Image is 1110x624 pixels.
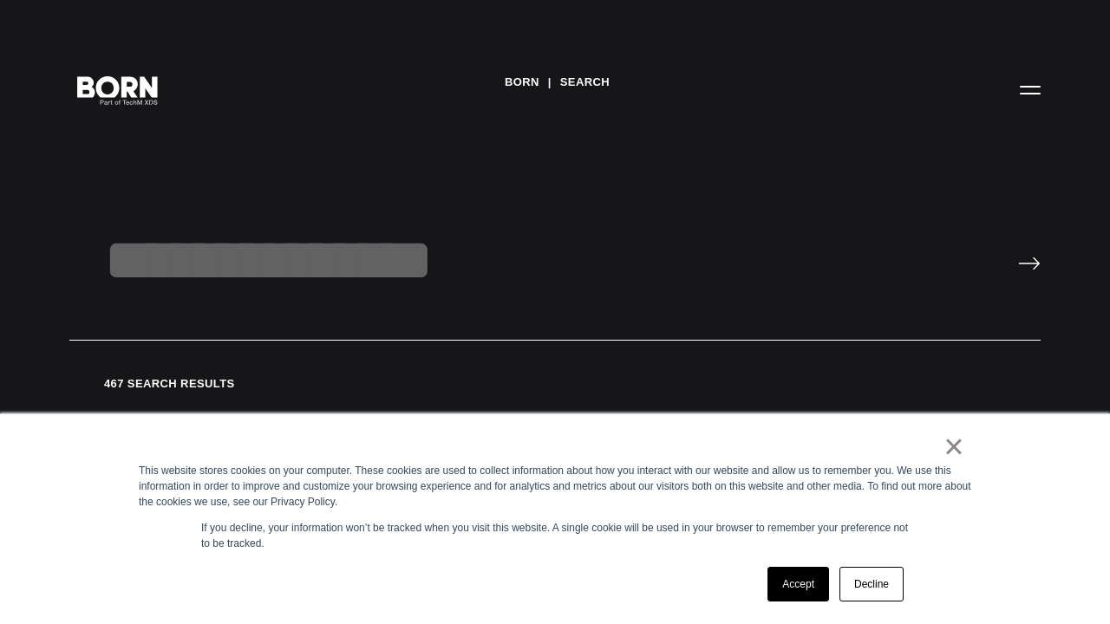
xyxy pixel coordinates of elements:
a: Accept [767,567,829,601]
a: Search [560,69,610,95]
button: Open [1009,71,1051,107]
a: BORN [505,69,539,95]
input: Submit [1018,257,1041,270]
a: × [943,439,964,454]
p: If you decline, your information won’t be tracked when you visit this website. A single cookie wi... [201,520,909,551]
div: 467 search results [69,375,1041,393]
div: This website stores cookies on your computer. These cookies are used to collect information about... [139,463,971,510]
a: Decline [839,567,904,601]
